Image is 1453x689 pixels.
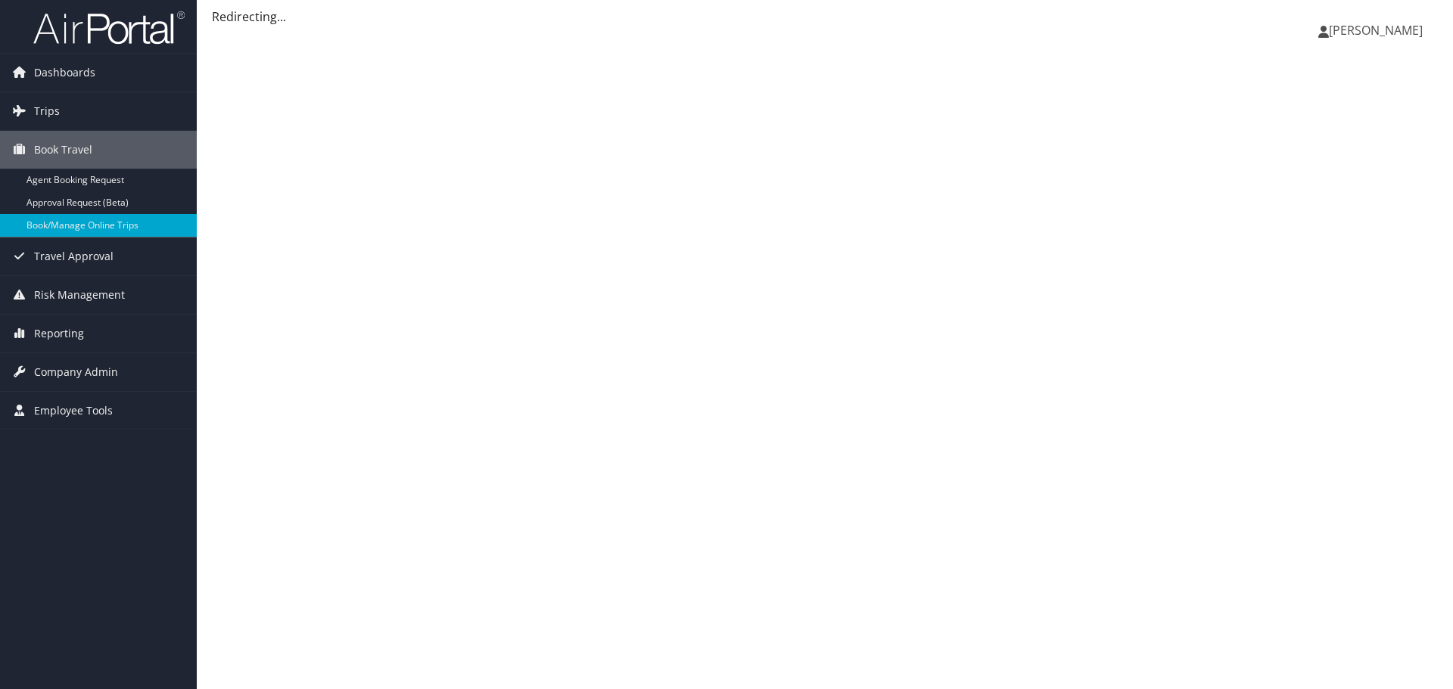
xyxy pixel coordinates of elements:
[34,54,95,92] span: Dashboards
[33,10,185,45] img: airportal-logo.png
[34,276,125,314] span: Risk Management
[34,392,113,430] span: Employee Tools
[34,92,60,130] span: Trips
[212,8,1438,26] div: Redirecting...
[34,353,118,391] span: Company Admin
[34,315,84,352] span: Reporting
[1329,22,1423,39] span: [PERSON_NAME]
[34,237,114,275] span: Travel Approval
[1318,8,1438,53] a: [PERSON_NAME]
[34,131,92,169] span: Book Travel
